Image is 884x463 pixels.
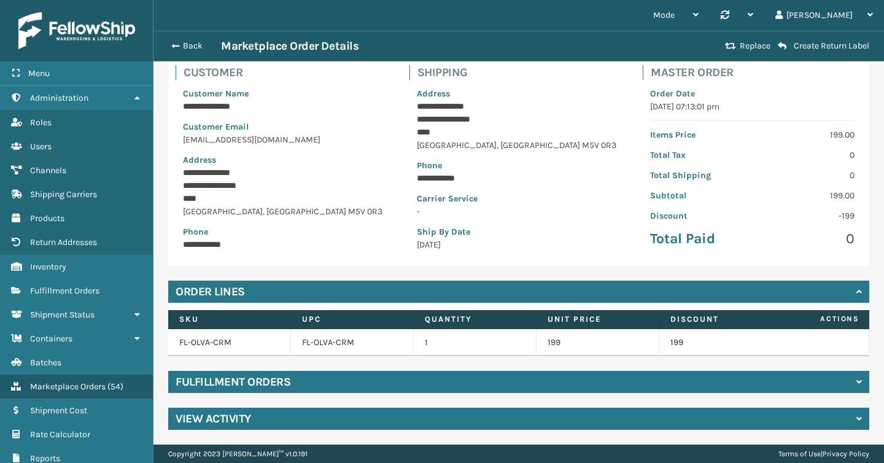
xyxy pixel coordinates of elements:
[650,149,745,161] p: Total Tax
[417,159,621,172] p: Phone
[176,284,245,299] h4: Order Lines
[778,445,869,463] div: |
[30,213,64,224] span: Products
[425,314,525,325] label: Quantity
[781,309,867,329] span: Actions
[30,333,72,344] span: Containers
[18,12,135,49] img: logo
[183,225,387,238] p: Phone
[30,405,87,416] span: Shipment Cost
[291,329,414,356] td: FL-OLVA-CRM
[30,141,52,152] span: Users
[165,41,221,52] button: Back
[417,225,621,238] p: Ship By Date
[659,329,782,356] td: 199
[176,375,290,389] h4: Fulfillment Orders
[725,42,736,50] i: Replace
[30,237,97,247] span: Return Addresses
[30,286,99,296] span: Fulfillment Orders
[30,309,95,320] span: Shipment Status
[30,429,90,440] span: Rate Calculator
[548,314,648,325] label: Unit Price
[414,329,537,356] td: 1
[30,117,52,128] span: Roles
[417,65,629,80] h4: Shipping
[650,87,855,100] p: Order Date
[221,39,359,53] h3: Marketplace Order Details
[184,65,395,80] h4: Customer
[179,314,279,325] label: SKU
[417,192,621,205] p: Carrier Service
[183,120,387,133] p: Customer Email
[650,100,855,113] p: [DATE] 07:13:01 pm
[183,205,387,218] p: [GEOGRAPHIC_DATA] , [GEOGRAPHIC_DATA] M5V 0R3
[760,128,855,141] p: 199.00
[183,133,387,146] p: [EMAIL_ADDRESS][DOMAIN_NAME]
[778,449,821,458] a: Terms of Use
[30,189,97,200] span: Shipping Carriers
[760,149,855,161] p: 0
[760,209,855,222] p: -199
[183,87,387,100] p: Customer Name
[302,314,402,325] label: UPC
[537,329,659,356] td: 199
[417,88,450,99] span: Address
[650,128,745,141] p: Items Price
[650,169,745,182] p: Total Shipping
[650,230,745,248] p: Total Paid
[760,189,855,202] p: 199.00
[30,165,66,176] span: Channels
[650,189,745,202] p: Subtotal
[107,381,123,392] span: ( 54 )
[30,262,66,272] span: Inventory
[417,139,621,152] p: [GEOGRAPHIC_DATA] , [GEOGRAPHIC_DATA] M5V 0R3
[823,449,869,458] a: Privacy Policy
[721,41,774,52] button: Replace
[176,411,251,426] h4: View Activity
[417,238,621,251] p: [DATE]
[30,93,88,103] span: Administration
[30,357,61,368] span: Batches
[760,169,855,182] p: 0
[760,230,855,248] p: 0
[168,445,308,463] p: Copyright 2023 [PERSON_NAME]™ v 1.0.191
[179,337,231,348] a: FL-OLVA-CRM
[417,205,621,218] p: -
[651,65,862,80] h4: Master Order
[774,41,873,52] button: Create Return Label
[30,381,106,392] span: Marketplace Orders
[653,10,675,20] span: Mode
[670,314,770,325] label: Discount
[778,41,786,51] i: Create Return Label
[28,68,50,79] span: Menu
[183,155,216,165] span: Address
[650,209,745,222] p: Discount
